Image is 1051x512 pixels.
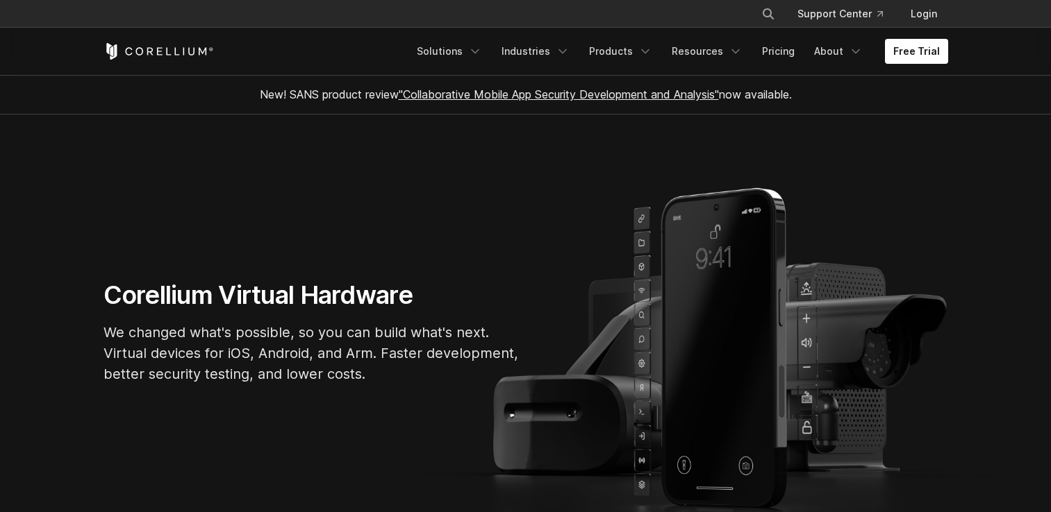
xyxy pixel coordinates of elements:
a: Support Center [786,1,894,26]
a: Pricing [754,39,803,64]
a: Products [581,39,661,64]
a: Login [900,1,948,26]
div: Navigation Menu [408,39,948,64]
a: Resources [663,39,751,64]
h1: Corellium Virtual Hardware [104,280,520,311]
a: "Collaborative Mobile App Security Development and Analysis" [399,87,719,101]
p: We changed what's possible, so you can build what's next. Virtual devices for iOS, Android, and A... [104,322,520,384]
span: New! SANS product review now available. [260,87,792,101]
a: Corellium Home [104,43,214,60]
button: Search [756,1,781,26]
a: Solutions [408,39,490,64]
a: Industries [493,39,578,64]
a: Free Trial [885,39,948,64]
div: Navigation Menu [745,1,948,26]
a: About [806,39,871,64]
